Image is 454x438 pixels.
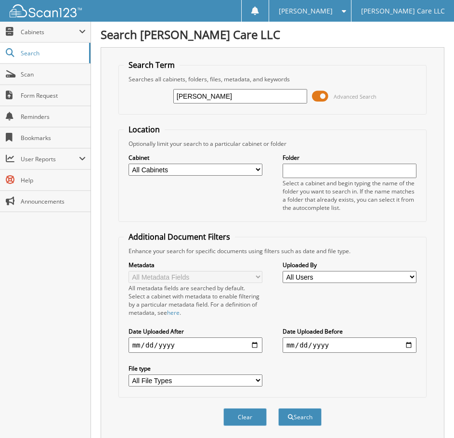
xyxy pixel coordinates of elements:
[124,60,180,70] legend: Search Term
[283,154,416,162] label: Folder
[283,327,416,335] label: Date Uploaded Before
[223,408,267,426] button: Clear
[124,232,235,242] legend: Additional Document Filters
[124,124,165,135] legend: Location
[21,70,86,78] span: Scan
[124,75,422,83] div: Searches all cabinets, folders, files, metadata, and keywords
[283,337,416,353] input: end
[21,28,79,36] span: Cabinets
[283,261,416,269] label: Uploaded By
[10,4,82,17] img: scan123-logo-white.svg
[334,93,376,100] span: Advanced Search
[21,134,86,142] span: Bookmarks
[129,364,262,373] label: File type
[124,140,422,148] div: Optionally limit your search to a particular cabinet or folder
[21,197,86,206] span: Announcements
[129,284,262,317] div: All metadata fields are searched by default. Select a cabinet with metadata to enable filtering b...
[21,155,79,163] span: User Reports
[283,179,416,212] div: Select a cabinet and begin typing the name of the folder you want to search in. If the name match...
[129,261,262,269] label: Metadata
[129,154,262,162] label: Cabinet
[21,176,86,184] span: Help
[21,49,84,57] span: Search
[21,113,86,121] span: Reminders
[21,91,86,100] span: Form Request
[406,392,454,438] iframe: Chat Widget
[101,26,444,42] h1: Search [PERSON_NAME] Care LLC
[279,8,333,14] span: [PERSON_NAME]
[361,8,445,14] span: [PERSON_NAME] Care LLC
[278,408,322,426] button: Search
[124,247,422,255] div: Enhance your search for specific documents using filters such as date and file type.
[167,309,180,317] a: here
[129,327,262,335] label: Date Uploaded After
[129,337,262,353] input: start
